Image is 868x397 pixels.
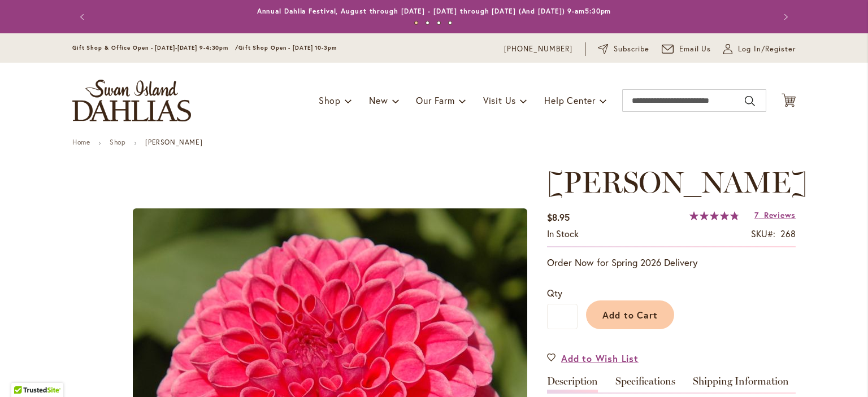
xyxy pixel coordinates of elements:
[483,94,516,106] span: Visit Us
[598,43,649,55] a: Subscribe
[369,94,388,106] span: New
[416,94,454,106] span: Our Farm
[110,138,125,146] a: Shop
[738,43,796,55] span: Log In/Register
[662,43,711,55] a: Email Us
[602,309,658,321] span: Add to Cart
[72,80,191,121] a: store logo
[319,94,341,106] span: Shop
[504,43,572,55] a: [PHONE_NUMBER]
[547,352,639,365] a: Add to Wish List
[437,21,441,25] button: 3 of 4
[751,228,775,239] strong: SKU
[238,44,337,51] span: Gift Shop Open - [DATE] 10-3pm
[780,228,796,241] div: 268
[72,138,90,146] a: Home
[448,21,452,25] button: 4 of 4
[547,228,579,241] div: Availability
[414,21,418,25] button: 1 of 4
[754,210,796,220] a: 7 Reviews
[426,21,429,25] button: 2 of 4
[561,352,639,365] span: Add to Wish List
[754,210,759,220] span: 7
[614,43,649,55] span: Subscribe
[72,44,238,51] span: Gift Shop & Office Open - [DATE]-[DATE] 9-4:30pm /
[145,138,202,146] strong: [PERSON_NAME]
[544,94,596,106] span: Help Center
[547,287,562,299] span: Qty
[693,376,789,392] a: Shipping Information
[723,43,796,55] a: Log In/Register
[689,211,739,220] div: 97%
[72,6,95,28] button: Previous
[547,211,570,223] span: $8.95
[257,7,611,15] a: Annual Dahlia Festival, August through [DATE] - [DATE] through [DATE] (And [DATE]) 9-am5:30pm
[547,164,808,200] span: [PERSON_NAME]
[586,300,674,329] button: Add to Cart
[764,210,796,220] span: Reviews
[679,43,711,55] span: Email Us
[547,376,598,392] a: Description
[547,256,796,269] p: Order Now for Spring 2026 Delivery
[547,228,579,239] span: In stock
[773,6,796,28] button: Next
[615,376,675,392] a: Specifications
